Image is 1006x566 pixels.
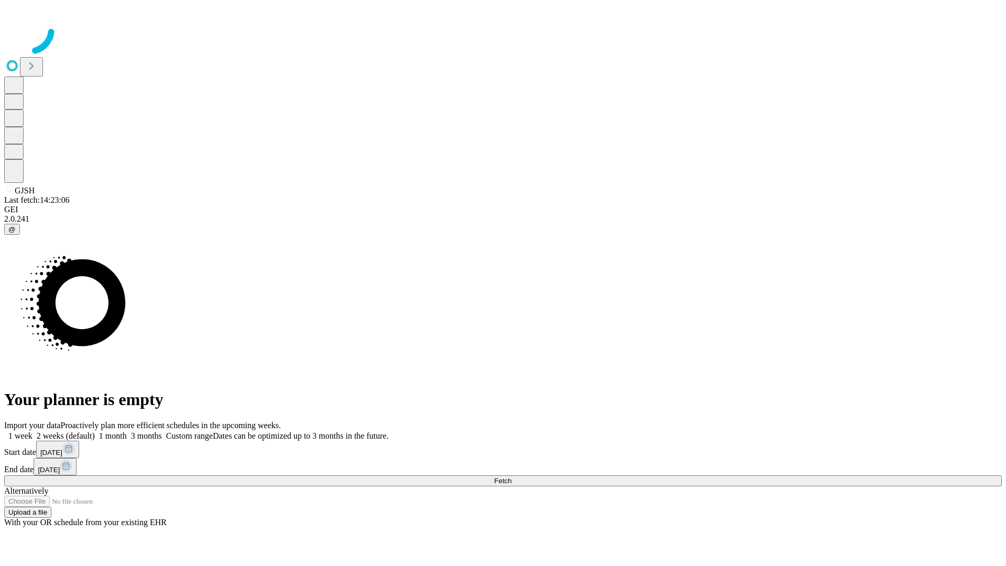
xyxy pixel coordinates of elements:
[4,441,1002,458] div: Start date
[494,477,511,485] span: Fetch
[131,431,162,440] span: 3 months
[166,431,213,440] span: Custom range
[8,431,32,440] span: 1 week
[8,225,16,233] span: @
[213,431,388,440] span: Dates can be optimized up to 3 months in the future.
[4,458,1002,475] div: End date
[4,224,20,235] button: @
[4,507,51,518] button: Upload a file
[4,486,48,495] span: Alternatively
[34,458,76,475] button: [DATE]
[15,186,35,195] span: GJSH
[4,475,1002,486] button: Fetch
[4,205,1002,214] div: GEI
[4,421,61,430] span: Import your data
[4,390,1002,409] h1: Your planner is empty
[4,518,167,527] span: With your OR schedule from your existing EHR
[61,421,281,430] span: Proactively plan more efficient schedules in the upcoming weeks.
[4,195,70,204] span: Last fetch: 14:23:06
[38,466,60,474] span: [DATE]
[99,431,127,440] span: 1 month
[36,441,79,458] button: [DATE]
[4,214,1002,224] div: 2.0.241
[37,431,95,440] span: 2 weeks (default)
[40,449,62,456] span: [DATE]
